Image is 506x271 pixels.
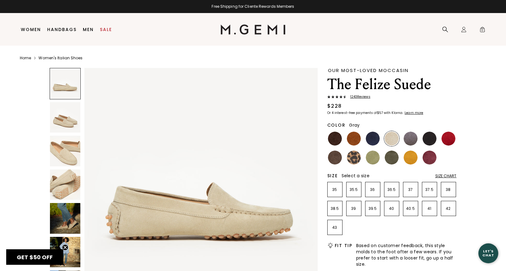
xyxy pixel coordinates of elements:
h2: Fit Tip [335,243,352,248]
p: 40 [384,206,399,211]
a: Home [20,56,31,61]
a: Women [21,27,41,32]
p: 36.5 [384,187,399,192]
img: Chocolate [328,132,342,146]
img: Latte [385,132,399,146]
a: Men [83,27,94,32]
img: The Felize Suede [50,203,81,234]
span: Select a size [342,173,369,179]
p: 38.5 [328,206,342,211]
p: 43 [328,225,342,230]
a: Learn more [404,111,423,115]
p: 40.5 [403,206,418,211]
p: 38 [441,187,456,192]
a: 1243Reviews [327,95,457,100]
h2: Size [327,173,338,178]
h2: Color [327,123,346,128]
p: 39.5 [365,206,380,211]
p: 37 [403,187,418,192]
p: 39 [347,206,361,211]
img: Olive [385,151,399,165]
a: Sale [100,27,112,32]
img: Pistachio [366,151,380,165]
img: Saddle [347,132,361,146]
p: 37.5 [422,187,437,192]
p: 41 [422,206,437,211]
span: Based on customer feedback, this style molds to the foot after a few wears. If you prefer to star... [356,242,457,267]
img: Burgundy [423,151,437,165]
klarna-placement-style-amount: $57 [377,111,383,115]
img: The Felize Suede [50,102,81,133]
div: Our Most-Loved Moccasin [328,68,457,73]
p: 35 [328,187,342,192]
img: Mushroom [328,151,342,165]
img: Gray [404,132,418,146]
img: Leopard Print [347,151,361,165]
img: M.Gemi [221,25,285,34]
img: Sunset Red [441,132,455,146]
div: GET $50 OFFClose teaser [6,249,63,265]
img: Black [423,132,437,146]
div: $228 [327,102,342,110]
klarna-placement-style-cta: Learn more [405,111,423,115]
a: Handbags [47,27,77,32]
div: Size Chart [435,174,457,178]
h1: The Felize Suede [327,76,457,93]
button: Close teaser [62,244,68,251]
span: GET $50 OFF [17,253,53,261]
a: Women's Italian Shoes [38,56,83,61]
klarna-placement-style-body: with Klarna [384,111,404,115]
span: 0 [479,28,486,34]
div: Let's Chat [478,249,498,257]
img: The Felize Suede [50,237,81,268]
img: Sunflower [404,151,418,165]
span: 1243 Review s [347,95,370,99]
img: The Felize Suede [50,136,81,166]
span: Gray [349,122,360,128]
img: The Felize Suede [50,169,81,200]
img: Midnight Blue [366,132,380,146]
p: 42 [441,206,456,211]
p: 36 [365,187,380,192]
klarna-placement-style-body: Or 4 interest-free payments of [327,111,377,115]
p: 35.5 [347,187,361,192]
